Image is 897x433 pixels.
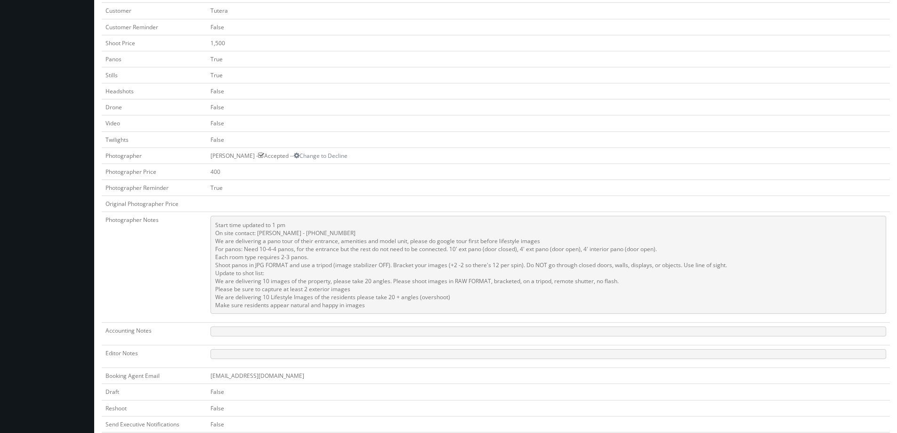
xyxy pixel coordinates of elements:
td: False [207,99,890,115]
td: 1,500 [207,35,890,51]
td: Reshoot [102,400,207,416]
td: Drone [102,99,207,115]
td: Accounting Notes [102,323,207,345]
td: [PERSON_NAME] - Accepted -- [207,147,890,163]
td: 400 [207,163,890,180]
td: True [207,180,890,196]
td: Send Executive Notifications [102,416,207,432]
pre: Start time updated to 1 pm On site contact: [PERSON_NAME] - [PHONE_NUMBER] We are delivering a pa... [210,216,886,314]
td: Booking Agent Email [102,368,207,384]
td: True [207,67,890,83]
td: Customer [102,3,207,19]
td: Editor Notes [102,345,207,368]
td: Photographer [102,147,207,163]
a: Change to Decline [294,152,347,160]
td: False [207,416,890,432]
td: Video [102,115,207,131]
td: Shoot Price [102,35,207,51]
td: Tutera [207,3,890,19]
td: Headshots [102,83,207,99]
td: True [207,51,890,67]
td: False [207,400,890,416]
td: Photographer Notes [102,212,207,323]
td: Panos [102,51,207,67]
td: Original Photographer Price [102,196,207,212]
td: False [207,19,890,35]
td: Twilights [102,131,207,147]
td: Photographer Reminder [102,180,207,196]
td: False [207,131,890,147]
td: Stills [102,67,207,83]
td: Customer Reminder [102,19,207,35]
td: Draft [102,384,207,400]
td: Photographer Price [102,163,207,180]
td: False [207,115,890,131]
td: False [207,384,890,400]
td: False [207,83,890,99]
td: [EMAIL_ADDRESS][DOMAIN_NAME] [207,368,890,384]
